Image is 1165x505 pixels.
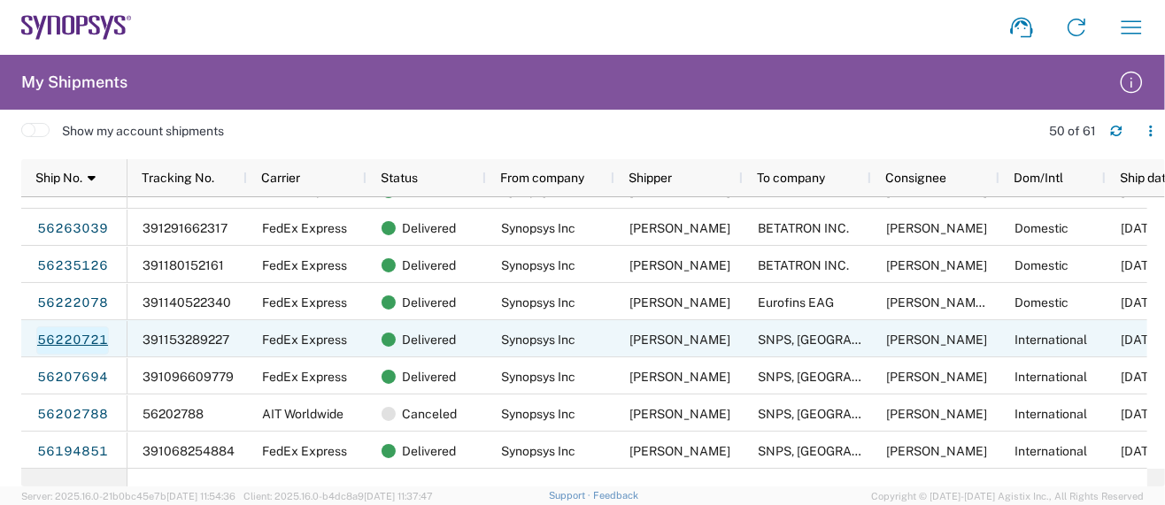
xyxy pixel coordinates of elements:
[1121,370,1160,384] span: 07/16/2025
[886,258,987,272] span: MIKE YOUNG
[549,490,593,501] a: Support
[886,407,987,421] span: Jorge Esteves
[1121,295,1160,310] span: 07/17/2025
[1015,444,1087,458] span: International
[166,491,235,501] span: [DATE] 11:54:36
[21,491,235,501] span: Server: 2025.16.0-21b0bc45e7b
[262,407,343,421] span: AIT Worldwide
[1015,407,1087,421] span: International
[1015,370,1087,384] span: International
[629,407,730,421] span: Sarah Wing
[1121,221,1160,235] span: 07/22/2025
[262,258,347,272] span: FedEx Express
[758,221,849,235] span: BETATRON INC.
[402,321,456,358] span: Delivered
[243,491,433,501] span: Client: 2025.16.0-b4dc8a9
[1015,258,1069,272] span: Domestic
[885,171,946,185] span: Consignee
[758,444,1018,458] span: SNPS, Portugal Unipessoal, Lda.
[501,444,575,458] span: Synopsys Inc
[1121,333,1160,347] span: 07/17/2025
[1121,258,1160,272] span: 07/18/2025
[36,438,109,466] a: 56194851
[500,171,584,185] span: From company
[758,258,849,272] span: BETATRON INC.
[886,295,1124,310] span: Tom Nguyen (Quote No: M0QYQ958)
[629,370,730,384] span: Sarah Wing
[262,295,347,310] span: FedEx Express
[262,333,347,347] span: FedEx Express
[62,123,224,149] span: Show my account shipments
[36,215,109,243] a: 56263039
[1121,444,1160,458] span: 07/15/2025
[262,221,347,235] span: FedEx Express
[262,444,347,458] span: FedEx Express
[143,333,229,347] span: 391153289227
[402,247,456,284] span: Delivered
[36,401,109,429] a: 56202788
[501,370,575,384] span: Synopsys Inc
[143,370,234,384] span: 391096609779
[143,295,231,310] span: 391140522340
[886,221,987,235] span: MIKE YOUNG
[886,333,987,347] span: Jorge Esteves
[262,370,347,384] span: FedEx Express
[1015,333,1087,347] span: International
[261,171,300,185] span: Carrier
[36,363,109,392] a: 56207694
[21,72,127,93] h2: My Shipments
[758,407,1018,421] span: SNPS, Portugal Unipessoal, Lda.
[501,407,575,421] span: Synopsys Inc
[1015,221,1069,235] span: Domestic
[143,258,224,272] span: 391180152161
[36,252,109,280] a: 56235126
[629,444,730,458] span: Sarah Wing
[402,358,456,395] span: Delivered
[886,444,987,458] span: Fabio Barroso
[758,333,1018,347] span: SNPS, Portugal Unipessoal, Lda.
[402,395,457,432] span: Canceled
[36,326,109,355] a: 56220721
[1049,123,1096,139] div: 50 of 61
[757,171,825,185] span: To company
[629,258,730,272] span: Sarah Wing
[758,370,1018,384] span: SNPS, Portugal Unipessoal, Lda.
[629,221,730,235] span: Sarah Wing
[36,289,109,318] a: 56222078
[364,491,433,501] span: [DATE] 11:37:47
[381,171,418,185] span: Status
[143,221,228,235] span: 391291662317
[629,333,730,347] span: Sarah Wing
[402,432,456,470] span: Delivered
[501,221,575,235] span: Synopsys Inc
[501,258,575,272] span: Synopsys Inc
[143,444,235,458] span: 391068254884
[758,295,834,310] span: Eurofins EAG
[402,284,456,321] span: Delivered
[501,333,575,347] span: Synopsys Inc
[629,295,730,310] span: Sarah Wing
[1121,407,1160,421] span: 07/16/2025
[35,171,82,185] span: Ship No.
[886,370,987,384] span: Jorge Esteves
[402,210,456,247] span: Delivered
[871,488,1144,504] span: Copyright © [DATE]-[DATE] Agistix Inc., All Rights Reserved
[1014,171,1063,185] span: Dom/Intl
[1015,295,1069,310] span: Domestic
[629,171,672,185] span: Shipper
[501,295,575,310] span: Synopsys Inc
[593,490,638,501] a: Feedback
[142,171,214,185] span: Tracking No.
[143,407,204,421] span: 56202788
